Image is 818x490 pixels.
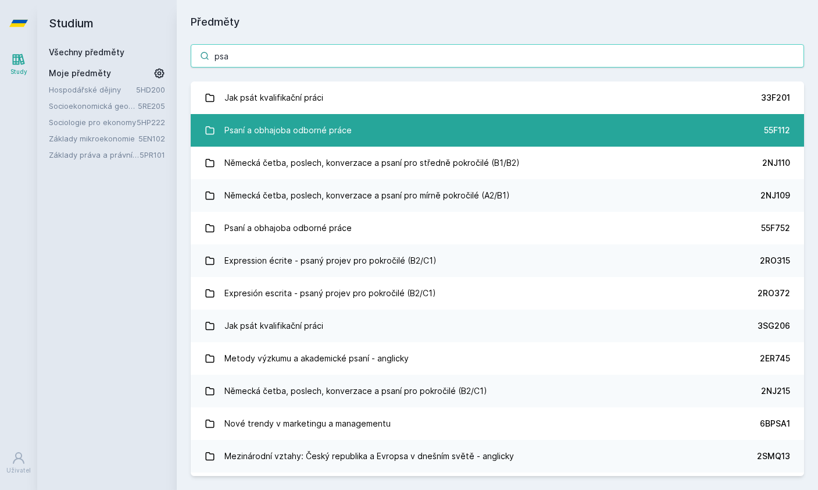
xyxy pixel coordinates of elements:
a: 5HD200 [136,85,165,94]
a: Německá četba, poslech, konverzace a psaní pro mírně pokročilé (A2/B1) 2NJ109 [191,179,804,212]
a: 5PR101 [140,150,165,159]
span: Moje předměty [49,68,111,79]
div: Mezinárodní vztahy: Český republika a Evropsa v dnešním světě - anglicky [224,445,514,468]
div: 3SG206 [758,320,790,332]
div: 55F112 [764,125,790,136]
a: 5HP222 [137,118,165,127]
div: 2RO372 [758,287,790,299]
div: Německá četba, poslech, konverzace a psaní pro pokročilé (B2/C1) [224,379,487,403]
a: Nové trendy v marketingu a managementu 6BPSA1 [191,407,804,440]
div: 2NJ109 [760,190,790,201]
a: Jak psát kvalifikační práci 33F201 [191,81,804,114]
a: Mezinárodní vztahy: Český republika a Evropsa v dnešním světě - anglicky 2SMQ13 [191,440,804,473]
div: 2NJ110 [762,157,790,169]
a: Expresión escrita - psaný projev pro pokročilé (B2/C1) 2RO372 [191,277,804,310]
div: Psaní a obhajoba odborné práce [224,216,352,240]
div: Německá četba, poslech, konverzace a psaní pro středně pokročilé (B1/B2) [224,151,520,175]
a: Expression écrite - psaný projev pro pokročilé (B2/C1) 2RO315 [191,244,804,277]
a: Uživatel [2,445,35,481]
a: Sociologie pro ekonomy [49,116,137,128]
a: Všechny předměty [49,47,124,57]
a: Jak psát kvalifikační práci 3SG206 [191,310,804,342]
div: 6BPSA1 [760,418,790,429]
div: Uživatel [6,466,31,475]
div: 2NJ215 [761,385,790,397]
a: Německá četba, poslech, konverzace a psaní pro pokročilé (B2/C1) 2NJ215 [191,375,804,407]
div: Německá četba, poslech, konverzace a psaní pro mírně pokročilé (A2/B1) [224,184,510,207]
div: Nové trendy v marketingu a managementu [224,412,391,435]
div: 2ER745 [760,353,790,364]
div: 33F201 [761,92,790,104]
input: Název nebo ident předmětu… [191,44,804,68]
div: Jak psát kvalifikační práci [224,86,323,109]
h1: Předměty [191,14,804,30]
div: Psaní a obhajoba odborné práce [224,119,352,142]
a: 5RE205 [138,101,165,111]
div: 55F752 [761,222,790,234]
a: Metody výzkumu a akademické psaní - anglicky 2ER745 [191,342,804,375]
a: Německá četba, poslech, konverzace a psaní pro středně pokročilé (B1/B2) 2NJ110 [191,147,804,179]
a: Psaní a obhajoba odborné práce 55F752 [191,212,804,244]
div: 2SMQ13 [757,450,790,462]
div: Metody výzkumu a akademické psaní - anglicky [224,347,409,370]
a: Socioekonomická geografie [49,100,138,112]
a: Study [2,47,35,82]
a: Základy práva a právní nauky [49,149,140,161]
a: Hospodářské dějiny [49,84,136,95]
a: Psaní a obhajoba odborné práce 55F112 [191,114,804,147]
div: Jak psát kvalifikační práci [224,314,323,338]
a: Základy mikroekonomie [49,133,138,144]
div: Expresión escrita - psaný projev pro pokročilé (B2/C1) [224,282,436,305]
div: Study [10,68,27,76]
a: 5EN102 [138,134,165,143]
div: Expression écrite - psaný projev pro pokročilé (B2/C1) [224,249,437,272]
div: 2RO315 [760,255,790,267]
